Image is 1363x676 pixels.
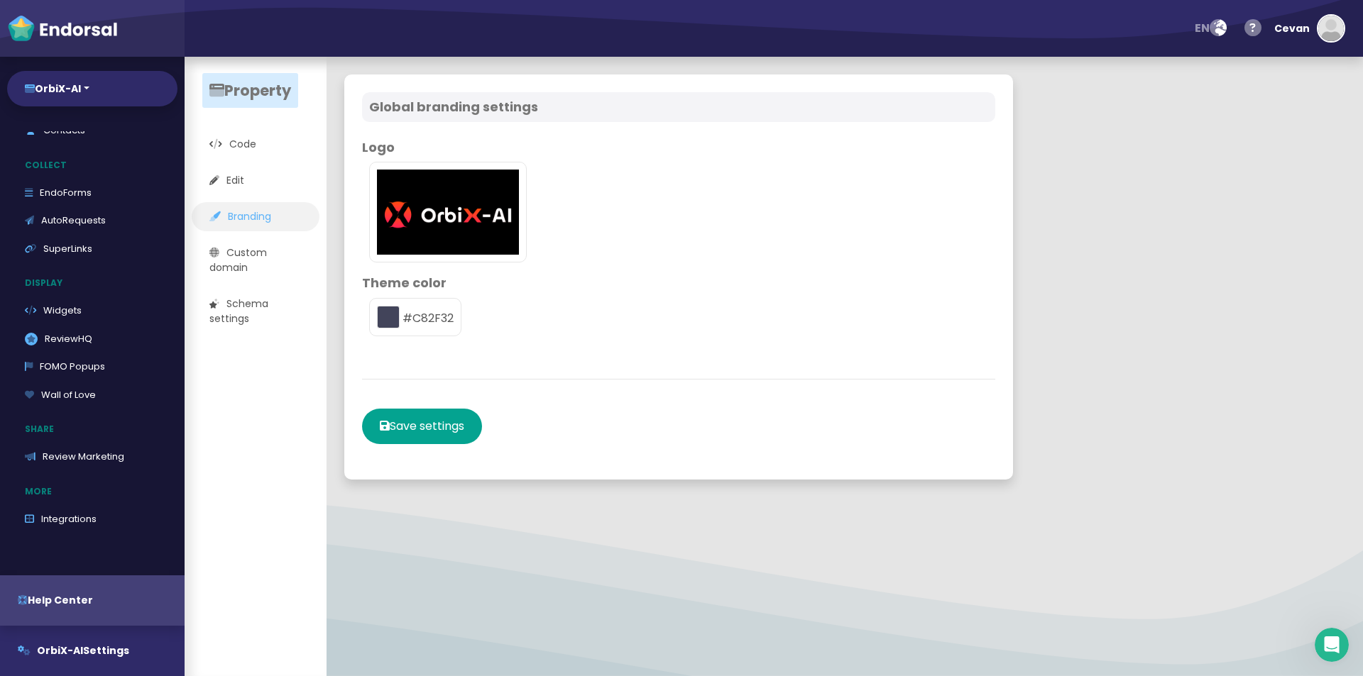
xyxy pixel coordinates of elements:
button: toggle color picker dialog [377,306,400,328]
a: AutoRequests [7,206,177,235]
p: Share [7,416,185,443]
a: Schema settings [192,289,319,333]
span: OrbiX-AI [37,643,83,658]
button: OrbiX-AI [7,71,177,106]
a: Custom domain [192,238,319,282]
a: Widgets [7,297,177,325]
img: endorsal-logo-white@2x.png [7,14,118,43]
div: #C82F32 [369,298,461,336]
h4: Logo [362,140,995,155]
a: Integrations [7,505,177,533]
a: FOMO Popups [7,353,177,381]
img: 1759485416803-orbix%20%D0%BB%D0%BE%D0%B3%D0%BE.png [377,170,519,255]
a: Code [192,130,319,159]
p: Collect [7,152,185,179]
a: Review Marketing [7,443,177,471]
iframe: Intercom live chat [1315,628,1349,662]
p: Display [7,270,185,297]
span: en [1195,20,1210,36]
a: EndoForms [7,179,177,207]
a: ReviewHQ [7,325,177,353]
h4: Theme color [362,275,995,291]
a: SuperLinks [7,235,177,263]
button: en [1186,14,1235,43]
button: Cevan [1267,7,1345,50]
a: Wall of Love [7,381,177,409]
h4: Global branding settings [369,99,679,115]
img: default-avatar.jpg [1318,16,1344,41]
div: Cevan [1274,7,1310,50]
p: More [7,478,185,505]
span: Property [202,73,298,108]
a: Edit [192,166,319,195]
a: Branding [192,202,319,231]
button: Save settings [362,409,482,444]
